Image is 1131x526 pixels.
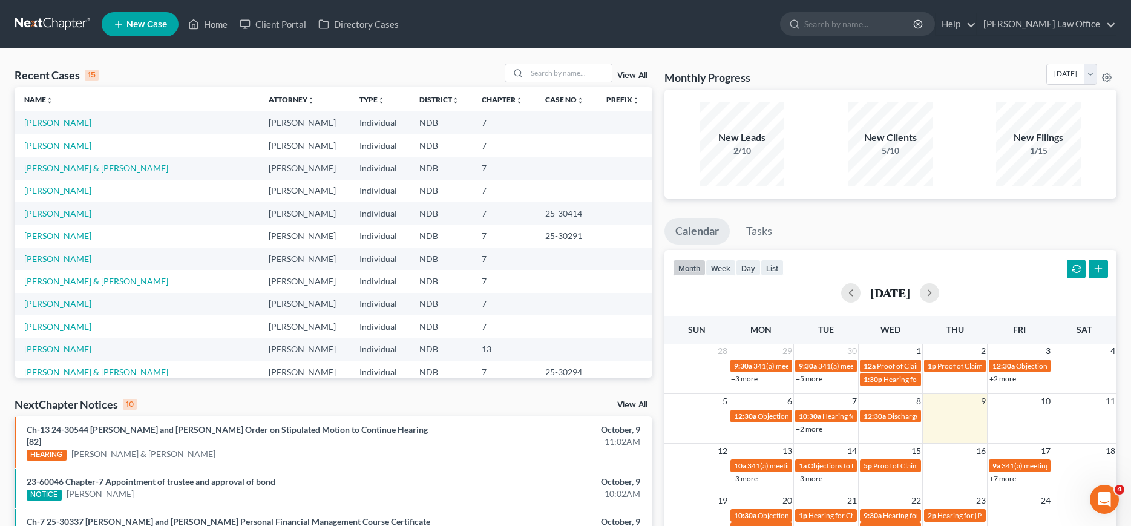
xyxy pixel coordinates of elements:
[350,270,410,292] td: Individual
[761,260,784,276] button: list
[822,412,917,421] span: Hearing for [PERSON_NAME]
[472,180,536,202] td: 7
[269,95,315,104] a: Attorneyunfold_more
[24,95,53,104] a: Nameunfold_more
[928,511,936,520] span: 2p
[24,208,91,219] a: [PERSON_NAME]
[996,145,1081,157] div: 1/15
[577,97,584,104] i: unfold_more
[259,180,350,202] td: [PERSON_NAME]
[977,13,1116,35] a: [PERSON_NAME] Law Office
[24,231,91,241] a: [PERSON_NAME]
[804,13,915,35] input: Search by name...
[350,202,410,225] td: Individual
[808,511,899,520] span: Hearing for Cheyenne Czech
[910,444,922,458] span: 15
[980,394,987,409] span: 9
[15,397,137,412] div: NextChapter Notices
[259,315,350,338] td: [PERSON_NAME]
[27,490,62,501] div: NOTICE
[182,13,234,35] a: Home
[444,488,640,500] div: 10:02AM
[1109,344,1116,358] span: 4
[350,111,410,134] td: Individual
[1104,394,1116,409] span: 11
[910,493,922,508] span: 22
[259,202,350,225] td: [PERSON_NAME]
[350,338,410,361] td: Individual
[472,315,536,338] td: 7
[24,276,168,286] a: [PERSON_NAME] & [PERSON_NAME]
[606,95,640,104] a: Prefixunfold_more
[799,412,821,421] span: 10:30a
[536,225,597,247] td: 25-30291
[24,367,168,377] a: [PERSON_NAME] & [PERSON_NAME]
[545,95,584,104] a: Case Nounfold_more
[410,225,472,247] td: NDB
[887,412,1016,421] span: Discharge Granted for [PERSON_NAME]
[796,424,822,433] a: +2 more
[472,293,536,315] td: 7
[259,361,350,383] td: [PERSON_NAME]
[799,361,817,370] span: 9:30a
[410,134,472,157] td: NDB
[350,293,410,315] td: Individual
[1040,493,1052,508] span: 24
[27,424,428,447] a: Ch-13 24-30544 [PERSON_NAME] and [PERSON_NAME] Order on Stipulated Motion to Continue Hearing [82]
[747,461,864,470] span: 341(a) meeting for [PERSON_NAME]
[24,298,91,309] a: [PERSON_NAME]
[234,13,312,35] a: Client Portal
[85,70,99,81] div: 15
[472,361,536,383] td: 7
[721,394,729,409] span: 5
[24,321,91,332] a: [PERSON_NAME]
[848,145,933,157] div: 5/10
[27,450,67,461] div: HEARING
[731,374,758,383] a: +3 more
[410,157,472,179] td: NDB
[259,225,350,247] td: [PERSON_NAME]
[472,225,536,247] td: 7
[410,180,472,202] td: NDB
[980,344,987,358] span: 2
[936,13,976,35] a: Help
[1115,485,1124,495] span: 4
[753,361,934,370] span: 341(a) meeting for [PERSON_NAME] & [PERSON_NAME]
[24,163,168,173] a: [PERSON_NAME] & [PERSON_NAME]
[444,424,640,436] div: October, 9
[259,338,350,361] td: [PERSON_NAME]
[410,248,472,270] td: NDB
[864,361,876,370] span: 12a
[350,315,410,338] td: Individual
[472,111,536,134] td: 7
[482,95,523,104] a: Chapterunfold_more
[1013,324,1026,335] span: Fri
[706,260,736,276] button: week
[24,140,91,151] a: [PERSON_NAME]
[796,374,822,383] a: +5 more
[975,444,987,458] span: 16
[716,344,729,358] span: 28
[664,218,730,245] a: Calendar
[700,131,784,145] div: New Leads
[864,375,882,384] span: 1:30p
[1077,324,1092,335] span: Sat
[24,254,91,264] a: [PERSON_NAME]
[846,444,858,458] span: 14
[1090,485,1119,514] iframe: Intercom live chat
[989,374,1016,383] a: +2 more
[123,399,137,410] div: 10
[786,394,793,409] span: 6
[444,436,640,448] div: 11:02AM
[527,64,612,82] input: Search by name...
[734,511,756,520] span: 10:30a
[1040,444,1052,458] span: 17
[873,461,1063,470] span: Proof of Claim Deadline - Government for [PERSON_NAME]
[259,270,350,292] td: [PERSON_NAME]
[864,461,872,470] span: 5p
[410,338,472,361] td: NDB
[410,361,472,383] td: NDB
[848,131,933,145] div: New Clients
[928,361,936,370] span: 1p
[1040,394,1052,409] span: 10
